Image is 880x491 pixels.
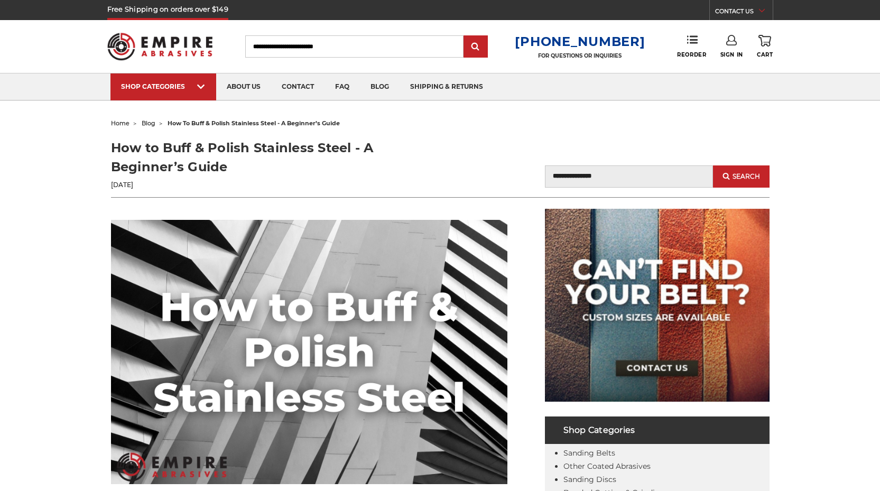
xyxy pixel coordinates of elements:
img: Empire Abrasives [107,26,213,67]
a: about us [216,73,271,100]
a: contact [271,73,325,100]
h1: How to Buff & Polish Stainless Steel - A Beginner’s Guide [111,138,440,177]
a: Reorder [677,35,706,58]
div: SHOP CATEGORIES [121,82,206,90]
button: Search [713,165,769,188]
span: how to buff & polish stainless steel - a beginner’s guide [168,119,340,127]
h4: Shop Categories [545,416,770,444]
a: Cart [757,35,773,58]
a: home [111,119,129,127]
p: [DATE] [111,180,440,190]
a: Other Coated Abrasives [563,461,651,471]
a: blog [360,73,400,100]
span: Reorder [677,51,706,58]
a: CONTACT US [715,5,773,20]
a: blog [142,119,155,127]
p: FOR QUESTIONS OR INQUIRIES [515,52,645,59]
a: Sanding Belts [563,448,615,458]
input: Submit [465,36,486,58]
img: How to Buff & Polish Stainless Steel - A Beginner’s Guide [111,220,507,484]
a: [PHONE_NUMBER] [515,34,645,49]
a: faq [325,73,360,100]
span: Sign In [720,51,743,58]
span: Cart [757,51,773,58]
a: shipping & returns [400,73,494,100]
a: Sanding Discs [563,475,616,484]
img: promo banner for custom belts. [545,209,770,402]
span: Search [733,173,760,180]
